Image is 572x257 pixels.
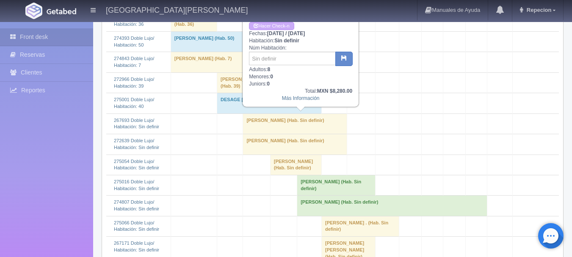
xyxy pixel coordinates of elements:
a: 274843 Doble Lujo/Habitación: 7 [114,56,154,68]
td: [PERSON_NAME] (Hab. Sin definir) [243,134,347,155]
td: [PERSON_NAME] (Hab. Sin definir) [297,175,376,195]
img: Getabed [47,8,76,14]
td: [PERSON_NAME] (Hab. Sin definir) [270,155,321,175]
a: 267171 Doble Lujo/Habitación: Sin definir [114,240,159,252]
td: [PERSON_NAME] (Hab. 7) [171,52,243,72]
b: 0 [267,81,270,87]
a: 275001 Doble Lujo/Habitación: 40 [114,97,154,109]
a: Hacer Check-in [249,22,294,30]
span: Repecion [525,7,552,13]
a: 275016 Doble Lujo/Habitación: Sin definir [114,179,159,191]
b: 8 [268,66,271,72]
a: 267693 Doble Lujo/Habitación: Sin definir [114,118,159,130]
b: Sin definir [274,38,299,44]
b: MXN $8,280.00 [317,88,352,94]
a: Más Información [282,95,320,101]
td: [PERSON_NAME] (Hab. Sin definir) [243,113,347,134]
a: 272639 Doble Lujo/Habitación: Sin definir [114,138,159,150]
img: Getabed [25,3,42,19]
b: [DATE] / [DATE] [267,30,305,36]
div: Total: [249,88,352,95]
h4: [GEOGRAPHIC_DATA][PERSON_NAME] [106,4,248,15]
td: [PERSON_NAME] (Hab. 39) [217,72,271,93]
div: Fechas: Habitación: Núm Habitación: Adultos: Menores: Juniors: [243,18,358,106]
a: 275054 Doble Lujo/Habitación: Sin definir [114,159,159,171]
b: 0 [270,74,273,80]
td: DESAGE [PERSON_NAME] (Hab. 40) [217,93,322,113]
a: 274393 Doble Lujo/Habitación: 50 [114,36,154,47]
td: [PERSON_NAME] (Hab. Sin definir) [297,196,487,216]
a: 275066 Doble Lujo/Habitación: Sin definir [114,220,159,232]
a: 272966 Doble Lujo/Habitación: 39 [114,77,154,88]
td: [PERSON_NAME] (Hab. 50) [171,32,270,52]
a: 274807 Doble Lujo/Habitación: Sin definir [114,199,159,211]
td: [PERSON_NAME] . (Hab. Sin definir) [322,216,399,236]
input: Sin definir [249,52,336,65]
